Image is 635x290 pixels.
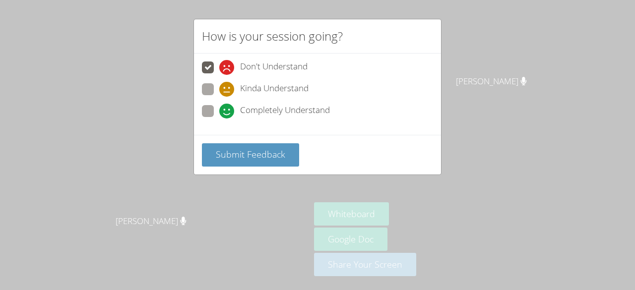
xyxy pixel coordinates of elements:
[216,148,285,160] span: Submit Feedback
[202,143,299,167] button: Submit Feedback
[240,60,308,75] span: Don't Understand
[240,104,330,118] span: Completely Understand
[240,82,309,97] span: Kinda Understand
[202,27,343,45] h2: How is your session going?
